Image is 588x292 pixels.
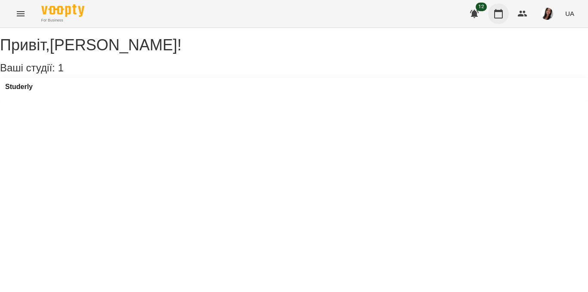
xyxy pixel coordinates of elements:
[565,9,574,18] span: UA
[562,6,578,22] button: UA
[5,83,33,91] a: Studerly
[58,62,63,74] span: 1
[41,18,84,23] span: For Business
[541,8,553,20] img: 1d6f23e5120c7992040491d1b6c3cd92.jpg
[10,3,31,24] button: Menu
[41,4,84,17] img: Voopty Logo
[476,3,487,11] span: 12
